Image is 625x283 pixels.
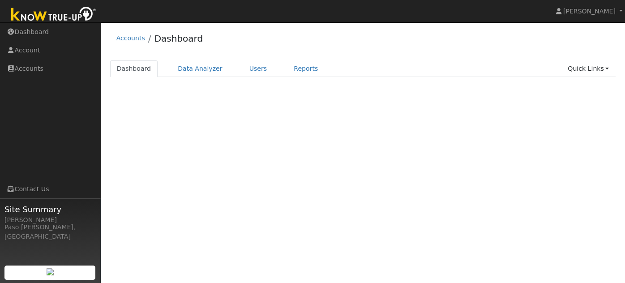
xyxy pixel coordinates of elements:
[287,60,325,77] a: Reports
[154,33,203,44] a: Dashboard
[171,60,229,77] a: Data Analyzer
[110,60,158,77] a: Dashboard
[243,60,274,77] a: Users
[4,223,96,241] div: Paso [PERSON_NAME], [GEOGRAPHIC_DATA]
[4,215,96,225] div: [PERSON_NAME]
[7,5,101,25] img: Know True-Up
[4,203,96,215] span: Site Summary
[561,60,616,77] a: Quick Links
[47,268,54,275] img: retrieve
[116,34,145,42] a: Accounts
[563,8,616,15] span: [PERSON_NAME]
